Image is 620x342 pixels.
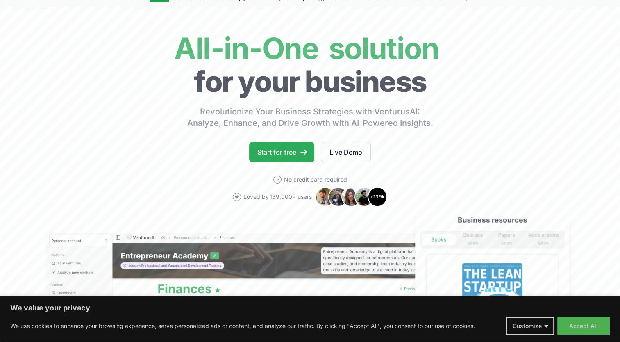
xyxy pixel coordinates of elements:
img: Avatar 3 [341,187,361,207]
a: Start for free [249,142,314,162]
img: Avatar 2 [328,187,348,207]
img: Avatar 1 [315,187,335,207]
p: We value your privacy [10,303,610,313]
img: Avatar 4 [354,187,374,207]
button: Customize [506,317,554,335]
button: Accept All [557,317,610,335]
p: We use cookies to enhance your browsing experience, serve personalized ads or content, and analyz... [10,321,475,331]
a: Live Demo [321,142,371,162]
